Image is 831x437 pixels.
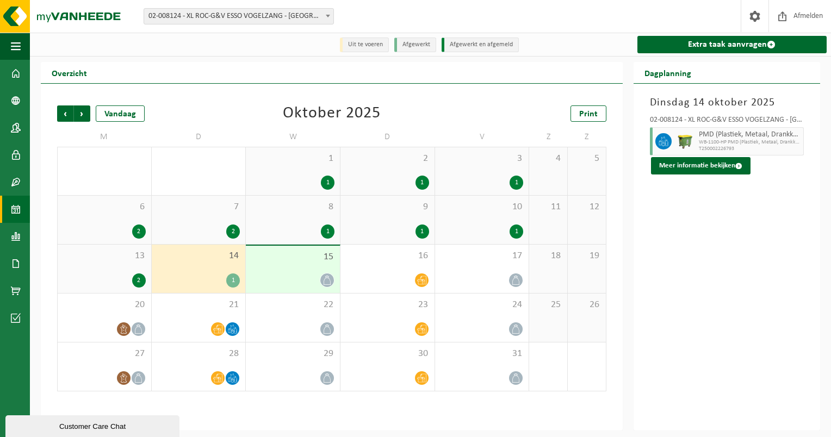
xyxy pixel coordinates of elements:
span: 25 [535,299,562,311]
span: 10 [441,201,524,213]
span: 3 [441,153,524,165]
div: 1 [415,176,429,190]
h3: Dinsdag 14 oktober 2025 [650,95,804,111]
span: 12 [573,201,600,213]
span: 18 [535,250,562,262]
span: T250002226793 [699,146,801,152]
span: 9 [346,201,429,213]
div: 2 [226,224,240,239]
div: 1 [510,224,523,239]
span: Print [579,110,598,118]
span: 21 [157,299,240,311]
span: 22 [251,299,334,311]
span: Volgende [74,105,90,122]
span: WB-1100-HP PMD (Plastiek, Metaal, Drankkartons) (bedrijven) [699,139,801,146]
span: 16 [346,250,429,262]
div: 2 [132,224,146,239]
span: 19 [573,250,600,262]
li: Afgewerkt [394,38,436,52]
div: 1 [321,176,334,190]
span: 14 [157,250,240,262]
span: 13 [63,250,146,262]
div: Oktober 2025 [283,105,381,122]
div: 1 [226,273,240,288]
iframe: chat widget [5,413,182,437]
span: 24 [441,299,524,311]
h2: Dagplanning [634,62,702,83]
span: 31 [441,348,524,360]
span: Vorige [57,105,73,122]
li: Uit te voeren [340,38,389,52]
span: 30 [346,348,429,360]
a: Extra taak aanvragen [637,36,827,53]
span: 27 [63,348,146,360]
span: 02-008124 - XL ROC-G&V ESSO VOGELZANG - ANTWERPEN [144,9,333,24]
span: PMD (Plastiek, Metaal, Drankkartons) (bedrijven) [699,130,801,139]
span: 2 [346,153,429,165]
div: Vandaag [96,105,145,122]
td: V [435,127,530,147]
td: Z [529,127,568,147]
div: 2 [132,273,146,288]
div: 1 [415,224,429,239]
span: 29 [251,348,334,360]
h2: Overzicht [41,62,98,83]
td: Z [568,127,606,147]
span: 28 [157,348,240,360]
span: 4 [535,153,562,165]
span: 02-008124 - XL ROC-G&V ESSO VOGELZANG - ANTWERPEN [144,8,334,24]
span: 15 [251,251,334,263]
span: 23 [346,299,429,311]
span: 11 [535,201,562,213]
div: 02-008124 - XL ROC-G&V ESSO VOGELZANG - [GEOGRAPHIC_DATA] [650,116,804,127]
td: W [246,127,340,147]
span: 1 [251,153,334,165]
span: 7 [157,201,240,213]
img: WB-1100-HPE-GN-50 [677,133,693,149]
span: 5 [573,153,600,165]
div: 1 [321,224,334,239]
button: Meer informatie bekijken [651,157,751,174]
div: 1 [510,176,523,190]
span: 6 [63,201,146,213]
a: Print [570,105,606,122]
span: 26 [573,299,600,311]
td: D [152,127,246,147]
td: D [340,127,435,147]
li: Afgewerkt en afgemeld [442,38,519,52]
td: M [57,127,152,147]
span: 8 [251,201,334,213]
span: 20 [63,299,146,311]
span: 17 [441,250,524,262]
